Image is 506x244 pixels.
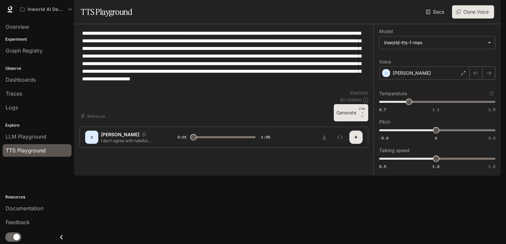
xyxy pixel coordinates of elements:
button: Reset to default [488,90,495,97]
span: -5.0 [379,135,388,141]
span: 1:05 [261,134,270,141]
p: Talking speed [379,148,410,153]
p: I don't agree with hateful ideology toward the disenfranchised, but it looks like they outnumber ... [101,138,162,143]
p: Temperature [379,91,407,96]
p: [PERSON_NAME] [101,131,139,138]
button: Shortcuts [79,111,108,121]
button: GenerateCTRL +⏎ [334,104,368,121]
span: 1.1 [432,107,439,112]
p: Pitch [379,120,390,124]
span: 0:01 [177,134,187,141]
button: All workspaces [17,3,75,16]
div: inworld-tts-1-max [379,36,495,49]
button: Inspect [333,131,347,144]
p: [PERSON_NAME] [393,70,431,76]
div: inworld-tts-1-max [384,39,484,46]
div: D [86,132,97,142]
h1: TTS Playground [81,5,132,19]
button: Download audio [318,131,331,144]
button: Clone Voice [452,5,494,19]
a: Docs [425,5,447,19]
p: Voice [379,60,391,64]
span: 0.5 [379,164,386,169]
span: 1.5 [488,164,495,169]
p: CTRL + [359,107,366,115]
p: ⏎ [359,107,366,119]
span: 5.0 [488,135,495,141]
span: 1.0 [432,164,439,169]
span: 0 [435,135,437,141]
p: Inworld AI Demos [27,7,65,12]
p: Model [379,29,393,34]
span: 0.7 [379,107,386,112]
button: Copy Voice ID [139,133,149,137]
span: 1.5 [488,107,495,112]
